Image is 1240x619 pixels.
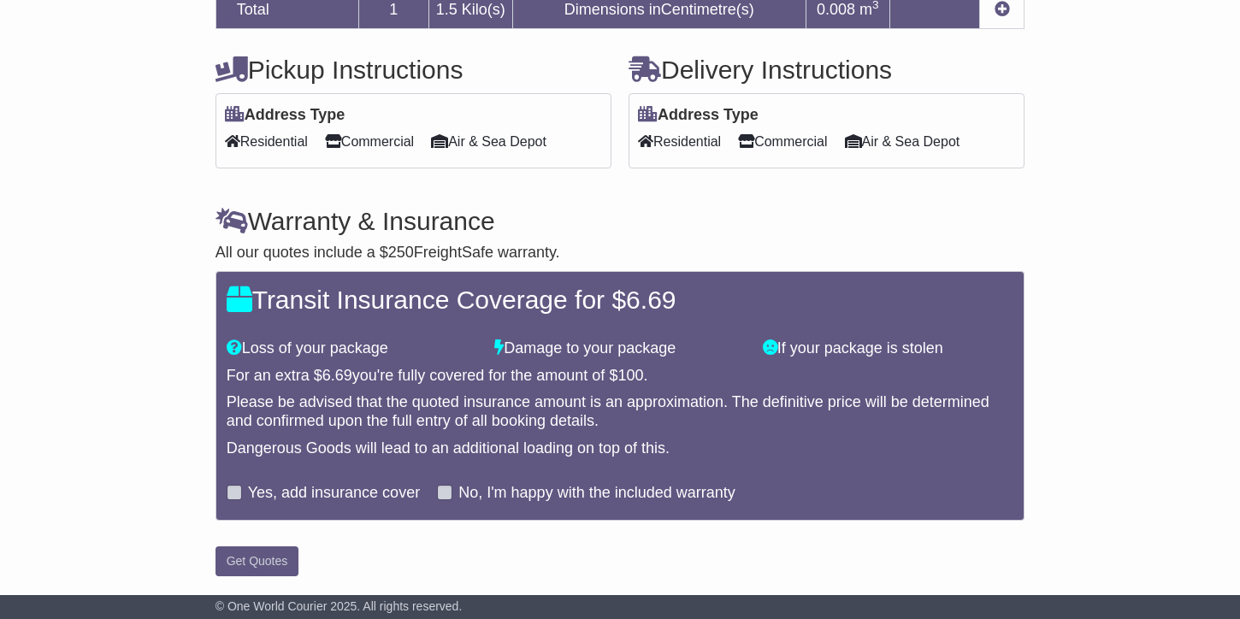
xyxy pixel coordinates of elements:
span: © One World Courier 2025. All rights reserved. [216,599,463,613]
div: Damage to your package [486,339,754,358]
h4: Delivery Instructions [629,56,1024,84]
div: Loss of your package [218,339,487,358]
div: All our quotes include a $ FreightSafe warranty. [216,244,1025,262]
a: Add new item [995,1,1010,18]
span: Commercial [738,128,827,155]
div: Please be advised that the quoted insurance amount is an approximation. The definitive price will... [227,393,1014,430]
span: Residential [638,128,721,155]
span: 1.5 [436,1,458,18]
h4: Warranty & Insurance [216,207,1025,235]
span: Air & Sea Depot [845,128,960,155]
span: Commercial [325,128,414,155]
label: No, I'm happy with the included warranty [458,484,735,503]
span: 250 [388,244,414,261]
h4: Pickup Instructions [216,56,611,84]
span: Air & Sea Depot [431,128,546,155]
span: 100 [617,367,643,384]
label: Address Type [638,106,759,125]
div: For an extra $ you're fully covered for the amount of $ . [227,367,1014,386]
span: 6.69 [322,367,352,384]
div: Dangerous Goods will lead to an additional loading on top of this. [227,439,1014,458]
button: Get Quotes [216,546,299,576]
span: 6.69 [626,286,676,314]
label: Address Type [225,106,345,125]
span: m [859,1,879,18]
span: Residential [225,128,308,155]
h4: Transit Insurance Coverage for $ [227,286,1014,314]
span: 0.008 [817,1,855,18]
label: Yes, add insurance cover [248,484,420,503]
div: If your package is stolen [754,339,1023,358]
